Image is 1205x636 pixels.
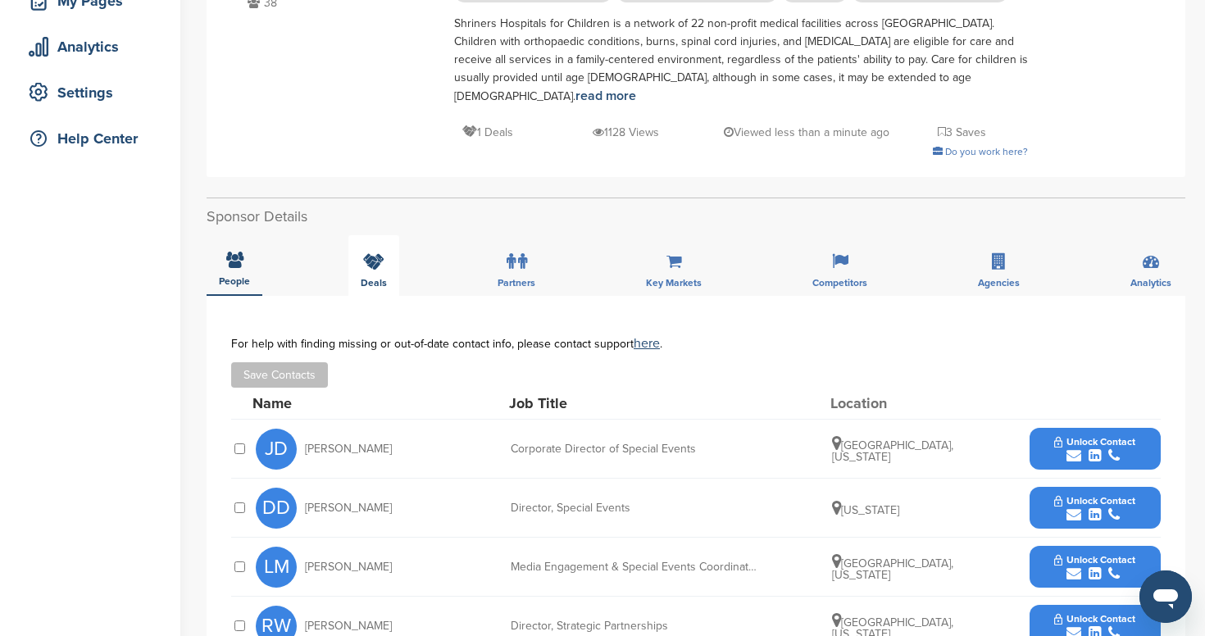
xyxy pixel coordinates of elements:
span: Partners [498,278,535,288]
span: [PERSON_NAME] [305,620,392,632]
span: Deals [361,278,387,288]
span: People [219,276,250,286]
span: Unlock Contact [1054,495,1135,507]
h2: Sponsor Details [207,206,1185,228]
button: Save Contacts [231,362,328,388]
div: Analytics [25,32,164,61]
div: Help Center [25,124,164,153]
p: Viewed less than a minute ago [724,122,889,143]
div: Name [252,396,433,411]
a: Settings [16,74,164,111]
span: Do you work here? [945,146,1028,157]
span: [GEOGRAPHIC_DATA], [US_STATE] [832,438,953,464]
span: [PERSON_NAME] [305,443,392,455]
span: Analytics [1130,278,1171,288]
button: Unlock Contact [1034,543,1155,592]
span: [PERSON_NAME] [305,561,392,573]
span: Unlock Contact [1054,613,1135,625]
span: Agencies [978,278,1020,288]
span: [PERSON_NAME] [305,502,392,514]
div: Director, Special Events [511,502,757,514]
span: [US_STATE] [832,503,899,517]
div: Director, Strategic Partnerships [511,620,757,632]
span: [GEOGRAPHIC_DATA], [US_STATE] [832,556,953,582]
p: 1128 Views [593,122,659,143]
a: Help Center [16,120,164,157]
span: Unlock Contact [1054,436,1135,447]
div: Corporate Director of Special Events [511,443,757,455]
button: Unlock Contact [1034,484,1155,533]
a: read more [575,88,636,104]
div: Shriners Hospitals for Children is a network of 22 non-profit medical facilities across [GEOGRAPH... [454,15,1028,106]
span: Competitors [812,278,867,288]
div: Job Title [509,396,755,411]
span: DD [256,488,297,529]
a: here [634,335,660,352]
div: For help with finding missing or out-of-date contact info, please contact support . [231,337,1161,350]
a: Analytics [16,28,164,66]
div: Media Engagement & Special Events Coordinator [511,561,757,573]
iframe: Button to launch messaging window [1139,570,1192,623]
div: Location [830,396,953,411]
p: 3 Saves [938,122,986,143]
span: LM [256,547,297,588]
div: Settings [25,78,164,107]
span: JD [256,429,297,470]
p: 1 Deals [462,122,513,143]
span: Key Markets [646,278,702,288]
button: Unlock Contact [1034,425,1155,474]
span: Unlock Contact [1054,554,1135,566]
a: Do you work here? [933,146,1028,157]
